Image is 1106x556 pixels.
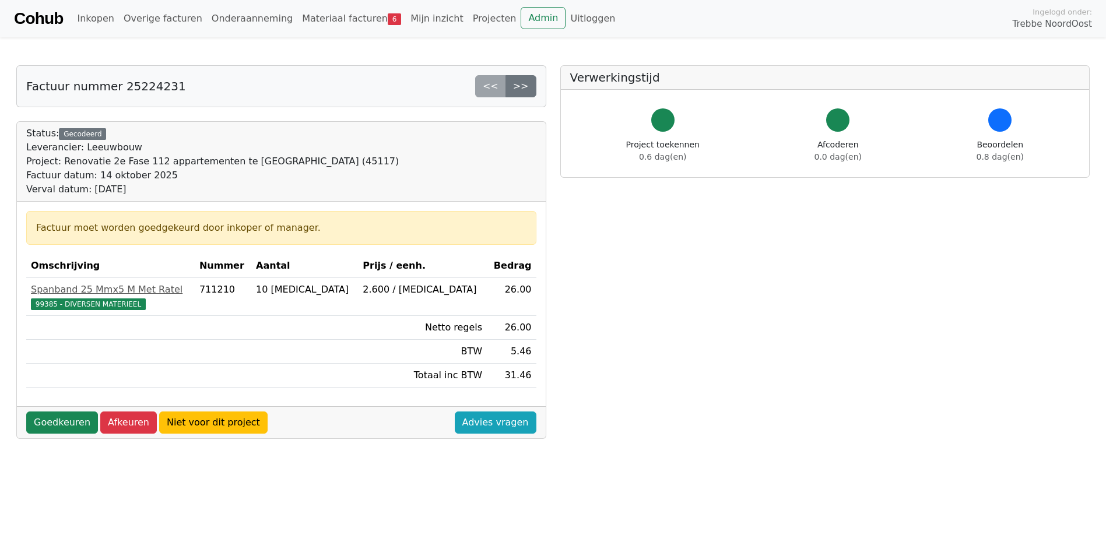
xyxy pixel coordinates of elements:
td: 711210 [195,278,251,316]
a: Inkopen [72,7,118,30]
th: Omschrijving [26,254,195,278]
a: Cohub [14,5,63,33]
div: Project: Renovatie 2e Fase 112 appartementen te [GEOGRAPHIC_DATA] (45117) [26,154,399,168]
a: Admin [521,7,566,29]
a: >> [505,75,536,97]
a: Overige facturen [119,7,207,30]
div: Factuur moet worden goedgekeurd door inkoper of manager. [36,221,526,235]
span: 6 [388,13,401,25]
td: Totaal inc BTW [358,364,487,388]
th: Aantal [251,254,358,278]
a: Advies vragen [455,411,536,434]
a: Mijn inzicht [406,7,468,30]
th: Bedrag [487,254,536,278]
div: Afcoderen [814,139,862,163]
a: Afkeuren [100,411,157,434]
td: 5.46 [487,340,536,364]
span: Ingelogd onder: [1033,6,1092,17]
a: Materiaal facturen6 [297,7,406,30]
th: Nummer [195,254,251,278]
span: 0.0 dag(en) [814,152,862,161]
div: Gecodeerd [59,128,106,140]
span: 0.8 dag(en) [977,152,1024,161]
a: Spanband 25 Mmx5 M Met Ratel99385 - DIVERSEN MATERIEEL [31,283,190,311]
a: Goedkeuren [26,411,98,434]
div: Beoordelen [977,139,1024,163]
h5: Verwerkingstijd [570,71,1080,85]
span: Trebbe NoordOost [1013,17,1092,31]
span: 0.6 dag(en) [639,152,686,161]
div: Verval datum: [DATE] [26,182,399,196]
td: 26.00 [487,316,536,340]
td: BTW [358,340,487,364]
td: Netto regels [358,316,487,340]
td: 26.00 [487,278,536,316]
th: Prijs / eenh. [358,254,487,278]
a: Projecten [468,7,521,30]
div: 10 [MEDICAL_DATA] [256,283,353,297]
a: Uitloggen [566,7,620,30]
div: 2.600 / [MEDICAL_DATA] [363,283,482,297]
a: Onderaanneming [207,7,297,30]
div: Leverancier: Leeuwbouw [26,140,399,154]
div: Status: [26,126,399,196]
h5: Factuur nummer 25224231 [26,79,186,93]
div: Project toekennen [626,139,700,163]
a: Niet voor dit project [159,411,268,434]
span: 99385 - DIVERSEN MATERIEEL [31,298,146,310]
div: Spanband 25 Mmx5 M Met Ratel [31,283,190,297]
div: Factuur datum: 14 oktober 2025 [26,168,399,182]
td: 31.46 [487,364,536,388]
